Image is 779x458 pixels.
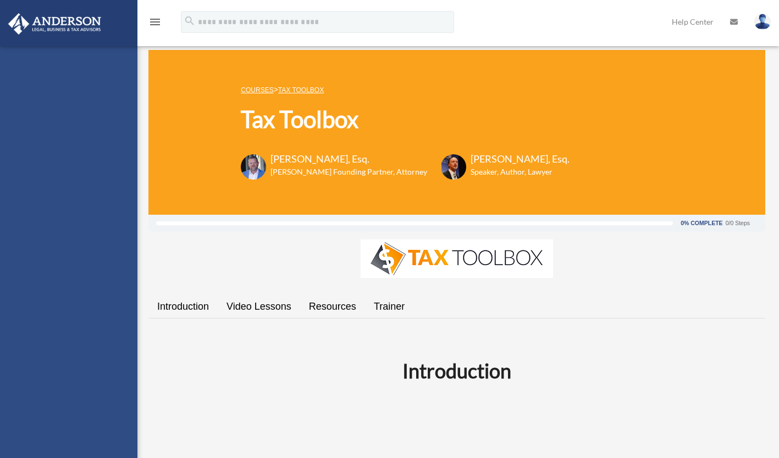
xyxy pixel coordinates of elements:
div: 0/0 Steps [726,220,750,226]
h6: Speaker, Author, Lawyer [471,166,556,177]
i: menu [148,15,162,29]
h2: Introduction [155,357,759,384]
img: Toby-circle-head.png [241,154,266,180]
a: Tax Toolbox [278,86,324,94]
a: menu [148,19,162,29]
div: 0% Complete [681,220,722,226]
img: User Pic [754,14,771,30]
a: Trainer [365,291,413,322]
img: Anderson Advisors Platinum Portal [5,13,104,35]
h3: [PERSON_NAME], Esq. [471,152,570,166]
a: Introduction [148,291,218,322]
a: Video Lessons [218,291,300,322]
a: Resources [300,291,365,322]
h1: Tax Toolbox [241,103,570,136]
h6: [PERSON_NAME] Founding Partner, Attorney [270,166,427,177]
p: > [241,83,570,97]
img: Scott-Estill-Headshot.png [441,154,466,180]
h3: [PERSON_NAME], Esq. [270,152,427,166]
i: search [184,15,196,27]
a: COURSES [241,86,273,94]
